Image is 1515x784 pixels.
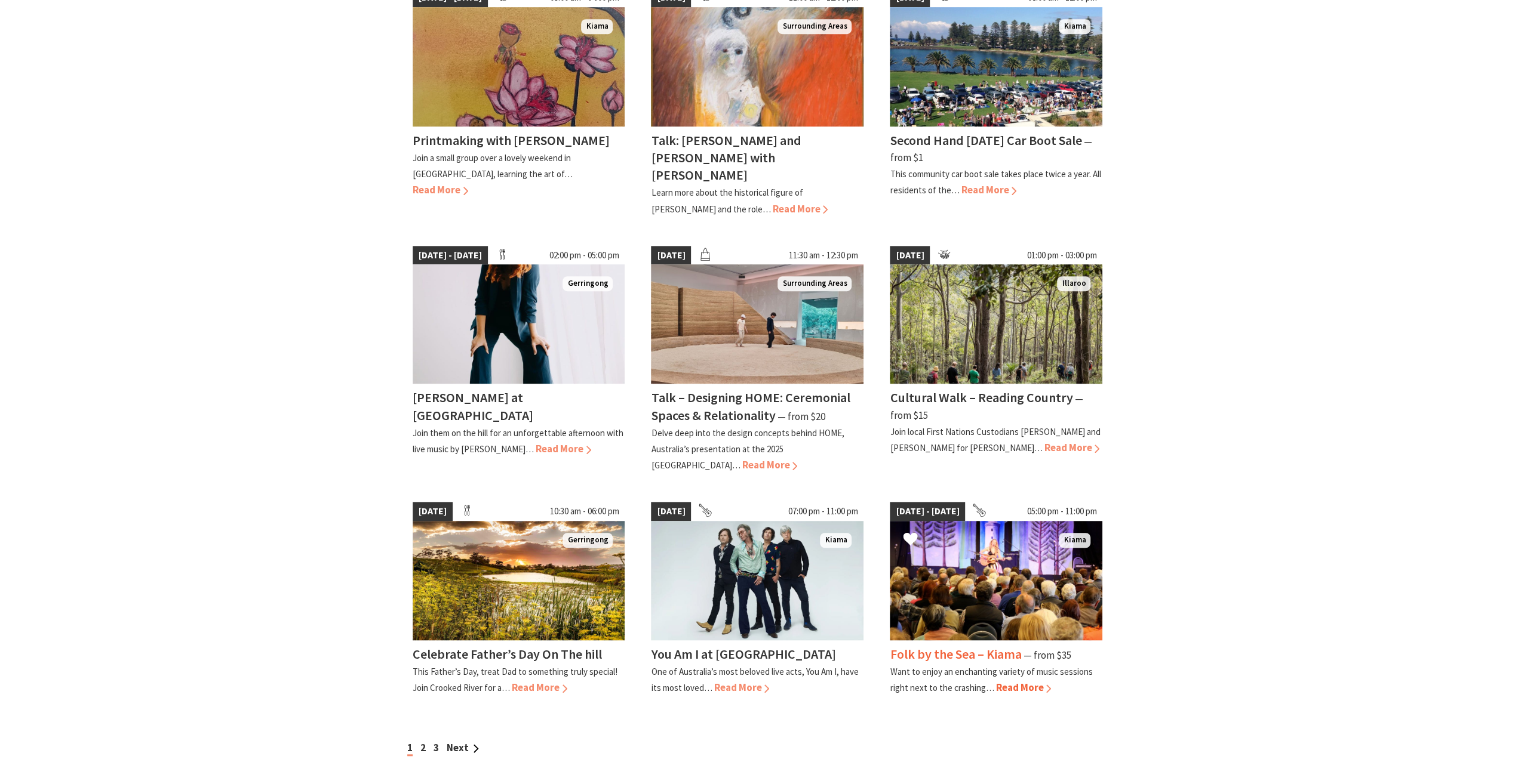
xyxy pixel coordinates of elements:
a: [DATE] - [DATE] 05:00 pm - 11:00 pm Folk by the Sea - Showground Pavilion Kiama Folk by the Sea –... [890,502,1102,696]
span: Kiama [581,19,613,34]
span: Read More [742,458,797,471]
button: Click to Favourite Folk by the Sea – Kiama [891,520,930,560]
span: 07:00 pm - 11:00 pm [782,502,863,521]
span: ⁠— from $20 [777,410,825,423]
span: [DATE] [890,246,930,265]
p: Join them on the hill for an unforgettable afternoon with live music by [PERSON_NAME]… [413,427,623,455]
img: Kay Proudlove [413,264,625,384]
a: 2 [420,741,426,754]
h4: [PERSON_NAME] at [GEOGRAPHIC_DATA] [413,389,533,423]
span: ⁠— from $15 [890,392,1083,421]
h4: Cultural Walk – Reading Country [890,389,1073,406]
span: [DATE] [413,502,453,521]
span: Read More [772,202,828,215]
span: Read More [1044,441,1099,454]
p: Learn more about the historical figure of [PERSON_NAME] and the role… [651,187,803,214]
h4: Talk: [PERSON_NAME] and [PERSON_NAME] with [PERSON_NAME] [651,132,801,183]
p: Join local First Nations Custodians [PERSON_NAME] and [PERSON_NAME] for [PERSON_NAME]… [890,426,1100,453]
span: Kiama [1059,19,1090,34]
img: Car boot sale [890,7,1102,126]
a: [DATE] 07:00 pm - 11:00 pm You Am I Kiama You Am I at [GEOGRAPHIC_DATA] One of Australia’s most b... [651,502,863,696]
span: Gerringong [563,533,613,548]
img: You Am I [651,521,863,640]
span: Surrounding Areas [778,276,852,291]
span: Surrounding Areas [778,19,852,34]
span: Kiama [820,533,852,548]
a: [DATE] - [DATE] 02:00 pm - 05:00 pm Kay Proudlove Gerringong [PERSON_NAME] at [GEOGRAPHIC_DATA] J... [413,246,625,474]
span: 02:00 pm - 05:00 pm [543,246,625,265]
p: One of Australia’s most beloved live acts, You Am I, have its most loved… [651,666,858,693]
span: 05:00 pm - 11:00 pm [1021,502,1102,521]
h4: Printmaking with [PERSON_NAME] [413,132,610,149]
span: ⁠— from $35 [1023,649,1071,662]
p: This community car boot sale takes place twice a year. All residents of the… [890,168,1101,196]
span: Read More [413,183,468,196]
h4: Second Hand [DATE] Car Boot Sale [890,132,1081,149]
span: Gerringong [563,276,613,291]
span: Read More [714,681,769,694]
h4: Talk – Designing HOME: Ceremonial Spaces & Relationality [651,389,850,423]
span: Read More [995,681,1051,694]
span: Illaroo [1057,276,1090,291]
a: Next [447,741,479,754]
span: [DATE] - [DATE] [890,502,965,521]
p: Delve deep into the design concepts behind HOME, Australia’s presentation at the 2025 [GEOGRAPHIC... [651,427,844,471]
img: Visitors walk in single file along the Buddawang Track [890,264,1102,384]
span: 10:30 am - 06:00 pm [543,502,625,521]
span: Kiama [1059,533,1090,548]
span: 1 [407,741,413,756]
a: [DATE] 10:30 am - 06:00 pm Crooked River Estate Gerringong Celebrate Father’s Day On The hill Thi... [413,502,625,696]
h4: Celebrate Father’s Day On The hill [413,646,602,662]
img: Folk by the Sea - Showground Pavilion [890,521,1102,640]
p: Want to enjoy an enchanting variety of music sessions right next to the crashing… [890,666,1092,693]
a: 3 [434,741,439,754]
a: [DATE] 11:30 am - 12:30 pm Two visitors stand in the middle ofn a circular stone art installation... [651,246,863,474]
h4: You Am I at [GEOGRAPHIC_DATA] [651,646,835,662]
img: Two visitors stand in the middle ofn a circular stone art installation with sand in the middle [651,264,863,384]
img: Printmaking [413,7,625,126]
span: [DATE] - [DATE] [413,246,488,265]
span: 01:00 pm - 03:00 pm [1021,246,1102,265]
p: This Father’s Day, treat Dad to something truly special! Join Crooked River for a… [413,666,617,693]
span: Read More [536,442,591,455]
img: Crooked River Estate [413,521,625,640]
p: Join a small group over a lovely weekend in [GEOGRAPHIC_DATA], learning the art of… [413,152,573,180]
img: An expressionist painting of a white figure appears in front of an orange and red backdrop [651,7,863,126]
h4: Folk by the Sea – Kiama [890,646,1021,662]
span: [DATE] [651,246,691,265]
span: Read More [512,681,567,694]
span: 11:30 am - 12:30 pm [782,246,863,265]
span: Read More [961,183,1016,196]
a: [DATE] 01:00 pm - 03:00 pm Visitors walk in single file along the Buddawang Track Illaroo Cultura... [890,246,1102,474]
span: [DATE] [651,502,691,521]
